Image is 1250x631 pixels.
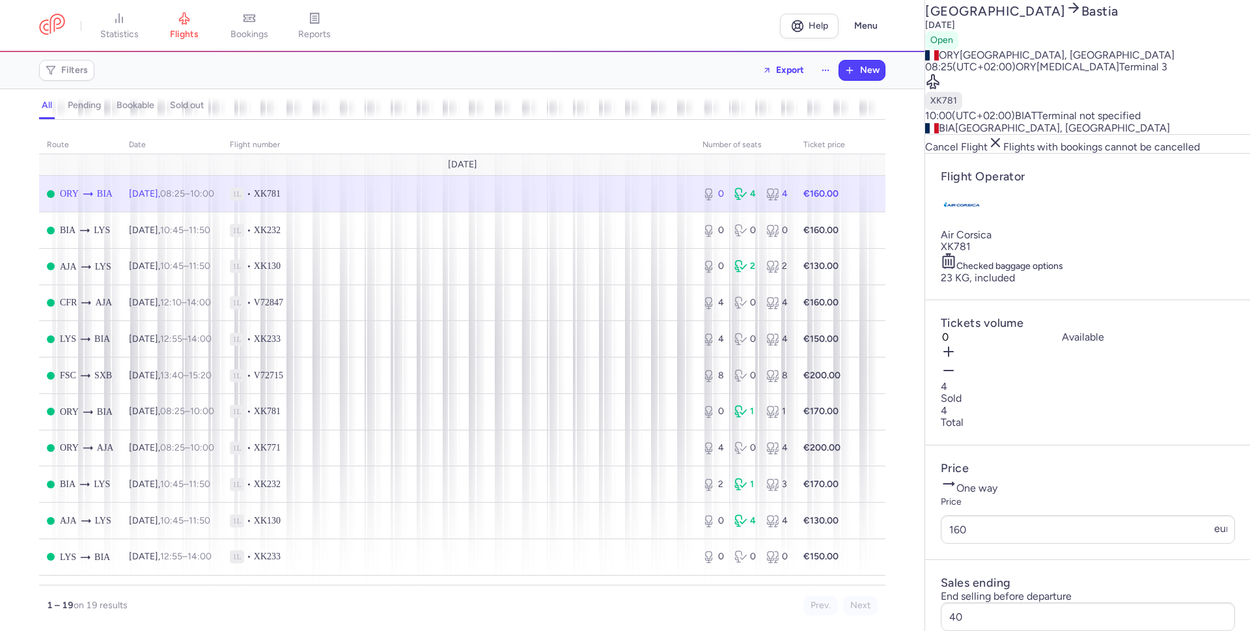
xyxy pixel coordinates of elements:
[187,551,212,562] time: 14:00
[734,260,756,273] div: 2
[254,296,283,309] span: V72847
[95,296,112,310] span: AJA
[189,225,210,236] time: 11:50
[230,550,243,563] span: 1L
[97,187,113,201] span: BIA
[843,596,878,615] button: Next
[40,61,94,80] button: Filters
[230,29,268,40] span: bookings
[941,253,1235,272] h5: Checked baggage options
[160,260,210,272] span: –
[952,61,1016,73] span: (UTC+02:00)
[766,224,788,237] div: 0
[766,442,788,455] div: 4
[160,479,210,490] span: –
[170,100,204,111] h4: sold out
[129,442,214,453] span: [DATE],
[803,406,839,417] strong: €170.00
[702,369,724,382] div: 8
[796,135,853,155] th: Ticket price
[95,514,111,528] span: LYS
[170,29,199,40] span: flights
[230,260,243,273] span: 1L
[754,60,812,81] button: Export
[60,514,77,528] span: AJA
[217,12,282,40] a: bookings
[298,29,331,40] span: reports
[60,187,79,201] span: ORY
[68,100,101,111] h4: pending
[803,479,839,490] strong: €170.00
[247,369,251,382] span: •
[803,260,839,272] strong: €130.00
[189,260,210,272] time: 11:50
[230,478,243,491] span: 1L
[939,122,955,134] span: BIA
[61,65,88,76] span: Filters
[230,296,243,309] span: 1L
[254,260,281,273] span: XK130
[129,260,210,272] span: [DATE],
[117,100,154,111] h4: bookable
[809,21,828,31] span: Help
[960,49,1174,61] span: [GEOGRAPHIC_DATA], [GEOGRAPHIC_DATA]
[734,333,756,346] div: 0
[160,442,214,453] span: –
[941,229,1235,241] p: Air Corsica
[1003,141,1200,153] span: Flights with bookings cannot be cancelled
[230,405,243,418] span: 1L
[247,405,251,418] span: •
[695,135,796,155] th: number of seats
[282,12,347,40] a: reports
[254,188,281,201] span: XK781
[941,591,1235,602] p: End selling before departure
[702,550,724,563] div: 0
[187,297,211,308] time: 14:00
[160,551,212,562] span: –
[247,224,251,237] span: •
[702,224,724,237] div: 0
[941,393,1235,404] p: Sold
[190,442,214,453] time: 10:00
[160,225,184,236] time: 10:45
[702,478,724,491] div: 2
[254,369,283,382] span: V72715
[94,223,110,238] span: LYS
[74,600,128,611] span: on 19 results
[60,223,76,238] span: BIA
[766,405,788,418] div: 1
[230,369,243,382] span: 1L
[803,442,840,453] strong: €200.00
[189,479,210,490] time: 11:50
[734,514,756,527] div: 4
[734,296,756,309] div: 0
[941,169,1235,184] h4: Flight Operator
[941,184,982,226] img: Air Corsica logo
[60,550,76,565] span: LYS
[60,332,76,346] span: LYS
[803,596,838,615] button: Prev.
[941,417,1235,428] p: Total
[766,333,788,346] div: 4
[230,188,243,201] span: 1L
[189,370,212,381] time: 15:20
[925,61,952,73] time: 08:25
[254,514,281,527] span: XK130
[734,188,756,201] div: 4
[39,135,121,155] th: route
[803,370,840,381] strong: €200.00
[803,297,839,308] strong: €160.00
[247,260,251,273] span: •
[247,333,251,346] span: •
[702,333,724,346] div: 4
[860,65,880,76] span: New
[160,370,212,381] span: –
[1031,109,1037,122] span: T
[803,515,839,526] strong: €130.00
[160,551,182,562] time: 12:55
[925,135,1200,153] button: Cancel FlightFlights with bookings cannot be cancelled
[129,188,214,199] span: [DATE],
[776,65,804,75] span: Export
[766,188,788,201] div: 4
[160,297,211,308] span: –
